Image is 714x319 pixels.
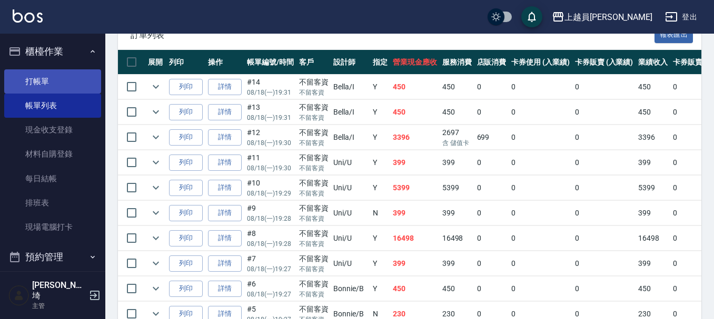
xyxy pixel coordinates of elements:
[208,205,242,221] a: 詳情
[4,167,101,191] a: 每日結帳
[148,129,164,145] button: expand row
[148,281,164,296] button: expand row
[636,251,670,276] td: 399
[509,276,572,301] td: 0
[636,75,670,99] td: 450
[440,226,474,251] td: 16498
[299,264,329,274] p: 不留客資
[474,50,509,75] th: 店販消費
[169,180,203,196] button: 列印
[4,191,101,215] a: 排班表
[145,50,166,75] th: 展開
[390,201,440,225] td: 399
[509,226,572,251] td: 0
[331,176,370,200] td: Uni /U
[440,50,474,75] th: 服務消費
[474,75,509,99] td: 0
[299,203,329,214] div: 不留客資
[299,189,329,198] p: 不留客資
[148,205,164,221] button: expand row
[572,176,636,200] td: 0
[244,50,296,75] th: 帳單編號/時間
[509,201,572,225] td: 0
[169,129,203,146] button: 列印
[148,104,164,120] button: expand row
[390,226,440,251] td: 16498
[564,11,652,24] div: 上越員[PERSON_NAME]
[440,75,474,99] td: 450
[331,226,370,251] td: Uni /U
[509,125,572,150] td: 0
[299,304,329,315] div: 不留客資
[32,280,86,301] h5: [PERSON_NAME]埼
[299,253,329,264] div: 不留客資
[244,276,296,301] td: #6
[572,150,636,175] td: 0
[331,150,370,175] td: Uni /U
[572,276,636,301] td: 0
[8,285,29,306] img: Person
[299,113,329,122] p: 不留客資
[148,155,164,170] button: expand row
[390,75,440,99] td: 450
[390,150,440,175] td: 399
[247,189,294,198] p: 08/18 (一) 19:29
[299,88,329,97] p: 不留客資
[247,264,294,274] p: 08/18 (一) 19:27
[572,125,636,150] td: 0
[299,152,329,163] div: 不留客資
[169,104,203,120] button: 列印
[572,100,636,125] td: 0
[32,301,86,311] p: 主管
[474,251,509,276] td: 0
[572,50,636,75] th: 卡券販賣 (入業績)
[244,201,296,225] td: #9
[169,281,203,297] button: 列印
[636,125,670,150] td: 3396
[636,176,670,200] td: 5399
[299,239,329,249] p: 不留客資
[390,176,440,200] td: 5399
[4,142,101,166] a: 材料自購登錄
[661,7,701,27] button: 登出
[4,243,101,271] button: 預約管理
[509,50,572,75] th: 卡券使用 (入業績)
[636,100,670,125] td: 450
[247,290,294,299] p: 08/18 (一) 19:27
[148,255,164,271] button: expand row
[208,79,242,95] a: 詳情
[572,201,636,225] td: 0
[169,255,203,272] button: 列印
[247,239,294,249] p: 08/18 (一) 19:28
[244,226,296,251] td: #8
[509,150,572,175] td: 0
[440,125,474,150] td: 2697
[390,251,440,276] td: 399
[4,38,101,65] button: 櫃檯作業
[148,180,164,195] button: expand row
[370,100,390,125] td: Y
[636,276,670,301] td: 450
[509,75,572,99] td: 0
[13,9,43,23] img: Logo
[208,104,242,120] a: 詳情
[442,138,472,148] p: 含 儲值卡
[440,276,474,301] td: 450
[208,281,242,297] a: 詳情
[370,176,390,200] td: Y
[131,30,654,40] span: 訂單列表
[208,255,242,272] a: 詳情
[509,100,572,125] td: 0
[370,276,390,301] td: Y
[4,215,101,239] a: 現場電腦打卡
[370,50,390,75] th: 指定
[331,251,370,276] td: Uni /U
[440,100,474,125] td: 450
[331,50,370,75] th: 設計師
[331,276,370,301] td: Bonnie /B
[244,176,296,200] td: #10
[247,138,294,148] p: 08/18 (一) 19:30
[474,176,509,200] td: 0
[474,150,509,175] td: 0
[474,100,509,125] td: 0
